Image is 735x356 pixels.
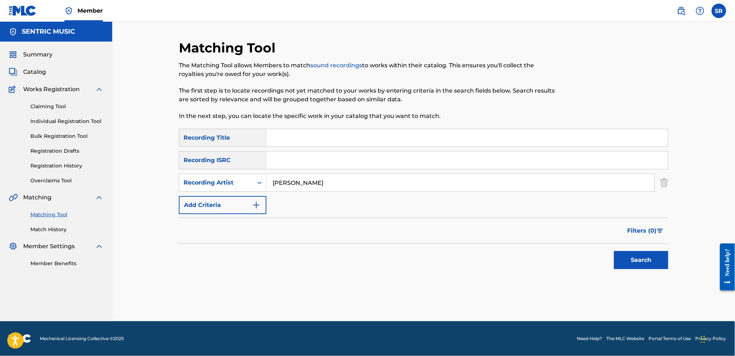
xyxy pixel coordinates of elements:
[696,335,726,342] a: Privacy Policy
[674,4,689,18] a: Public Search
[9,50,52,59] a: SummarySummary
[77,7,103,15] span: Member
[9,5,37,16] img: MLC Logo
[660,174,668,192] img: Delete Criterion
[30,260,104,267] a: Member Benefits
[30,103,104,110] a: Claiming Tool
[607,335,644,342] a: The MLC Website
[22,27,75,36] h5: SENTRIC MUSIC
[9,50,17,59] img: Summary
[23,242,75,251] span: Member Settings
[179,86,556,104] p: The first step is to locate recordings not yet matched to your works by entering criteria in the ...
[310,62,362,69] a: sound recordings
[696,7,705,15] img: help
[95,193,104,202] img: expand
[23,50,52,59] span: Summary
[677,7,686,15] img: search
[252,201,261,209] img: 9d2ae6d4665cec9f34b9.svg
[614,251,668,269] button: Search
[693,4,707,18] div: Help
[649,335,691,342] a: Portal Terms of Use
[30,177,104,185] a: Overclaims Tool
[179,40,279,56] h2: Matching Tool
[623,222,668,240] button: Filters (0)
[9,68,17,76] img: Catalog
[95,85,104,94] img: expand
[699,321,735,356] iframe: Chat Widget
[9,85,18,94] img: Works Registration
[657,229,663,233] img: filter
[9,193,18,202] img: Matching
[9,68,46,76] a: CatalogCatalog
[577,335,602,342] a: Need Help?
[30,211,104,219] a: Matching Tool
[179,61,556,79] p: The Matching Tool allows Members to match to works within their catalog. This ensures you'll coll...
[9,242,17,251] img: Member Settings
[179,196,266,214] button: Add Criteria
[30,132,104,140] a: Bulk Registration Tool
[9,334,31,343] img: logo
[95,242,104,251] img: expand
[23,193,51,202] span: Matching
[30,226,104,233] a: Match History
[184,178,249,187] div: Recording Artist
[40,335,124,342] span: Mechanical Licensing Collective © 2025
[179,129,668,273] form: Search Form
[30,118,104,125] a: Individual Registration Tool
[627,226,657,235] span: Filters ( 0 )
[9,27,17,36] img: Accounts
[30,147,104,155] a: Registration Drafts
[715,238,735,296] iframe: Resource Center
[64,7,73,15] img: Top Rightsholder
[30,162,104,170] a: Registration History
[23,85,80,94] span: Works Registration
[23,68,46,76] span: Catalog
[701,329,705,350] div: Drag
[712,4,726,18] div: User Menu
[179,112,556,120] p: In the next step, you can locate the specific work in your catalog that you want to match.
